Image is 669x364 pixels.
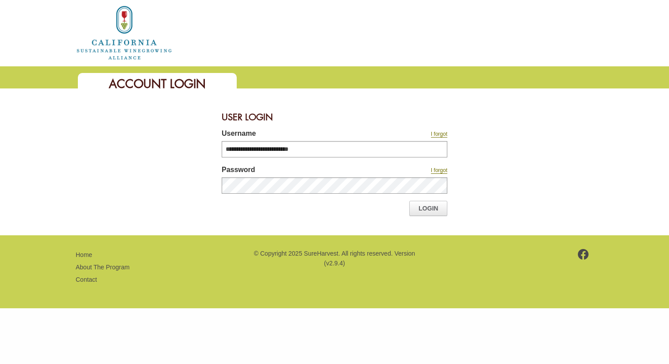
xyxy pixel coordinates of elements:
a: I forgot [431,167,447,174]
label: Username [222,128,368,141]
img: footer-facebook.png [578,249,589,260]
img: logo_cswa2x.png [76,4,173,61]
label: Password [222,165,368,177]
div: User Login [222,106,447,128]
a: About The Program [76,264,130,271]
a: Home [76,28,173,36]
span: Account Login [109,76,206,92]
p: © Copyright 2025 SureHarvest. All rights reserved. Version (v2.9.4) [253,249,416,268]
a: Contact [76,276,97,283]
a: Home [76,251,92,258]
a: Login [409,201,447,216]
a: I forgot [431,131,447,138]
